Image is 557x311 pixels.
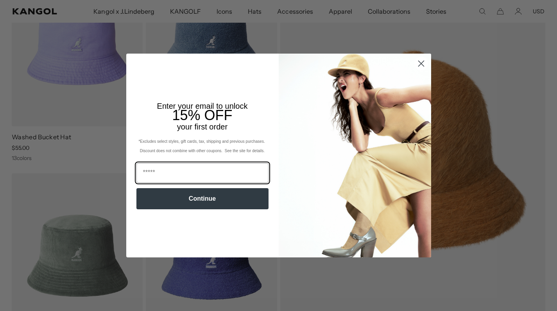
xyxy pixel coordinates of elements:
span: 15% OFF [172,107,232,123]
button: Continue [136,188,269,209]
input: Email [136,163,269,183]
img: 93be19ad-e773-4382-80b9-c9d740c9197f.jpeg [279,54,431,257]
button: Close dialog [414,57,428,70]
span: *Excludes select styles, gift cards, tax, shipping and previous purchases. Discount does not comb... [138,139,266,153]
span: Enter your email to unlock [157,102,248,110]
span: your first order [177,122,227,131]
